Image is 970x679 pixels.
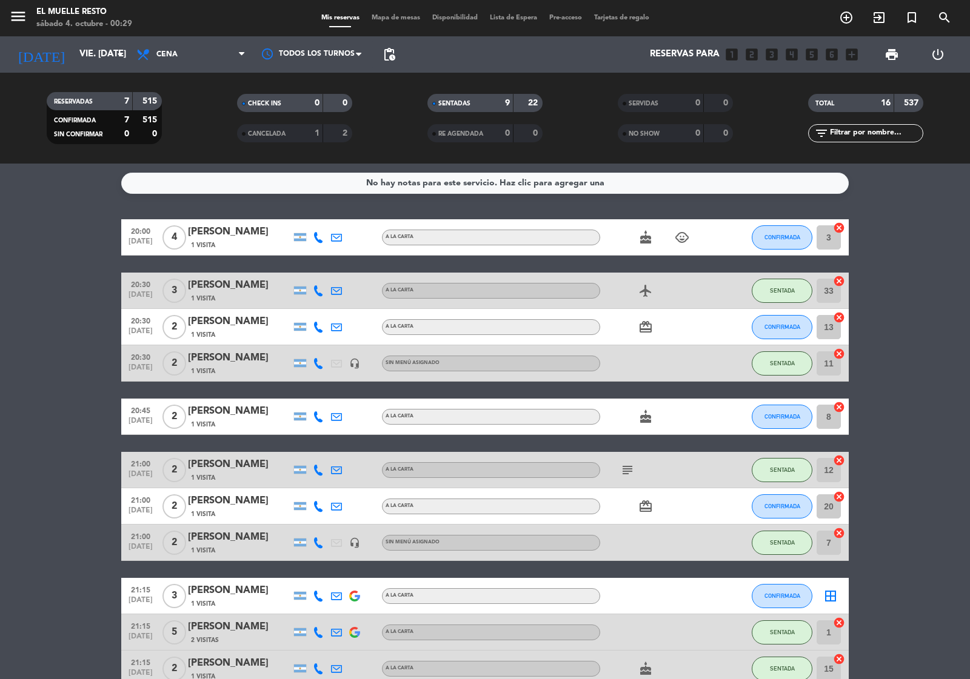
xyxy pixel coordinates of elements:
span: [DATE] [125,237,156,251]
span: CHECK INS [248,101,281,107]
span: 1 Visita [191,330,215,340]
strong: 1 [315,129,319,137]
span: 2 [162,531,186,555]
i: arrow_drop_down [113,47,127,62]
span: TOTAL [815,101,834,107]
button: menu [9,7,27,30]
strong: 7 [124,116,129,124]
span: A LA CARTA [386,503,413,508]
span: 21:00 [125,456,156,470]
span: CONFIRMADA [764,503,800,509]
span: Reservas para [650,49,720,60]
span: NO SHOW [629,131,660,137]
div: sábado 4. octubre - 00:29 [36,18,132,30]
span: 1 Visita [191,599,215,609]
i: airplanemode_active [638,283,653,298]
strong: 0 [723,129,731,137]
div: [PERSON_NAME] [188,403,291,419]
span: A LA CARTA [386,324,413,329]
span: 1 Visita [191,509,215,519]
strong: 0 [695,129,700,137]
i: looks_two [744,47,760,62]
span: 2 [162,494,186,518]
div: [PERSON_NAME] [188,493,291,509]
i: cancel [833,454,845,466]
strong: 0 [152,130,159,138]
div: El Muelle Resto [36,6,132,18]
strong: 0 [315,99,319,107]
span: print [885,47,899,62]
strong: 22 [528,99,540,107]
i: card_giftcard [638,499,653,514]
span: 20:30 [125,349,156,363]
div: [PERSON_NAME] [188,655,291,671]
span: 1 Visita [191,420,215,429]
i: headset_mic [349,537,360,548]
span: 21:00 [125,492,156,506]
i: search [937,10,952,25]
span: 3 [162,584,186,608]
div: [PERSON_NAME] [188,224,291,240]
div: [PERSON_NAME] [188,619,291,635]
strong: 537 [904,99,921,107]
i: [DATE] [9,41,73,68]
strong: 0 [533,129,540,137]
span: [DATE] [125,596,156,610]
span: SENTADA [770,629,795,635]
span: CONFIRMADA [764,323,800,330]
div: [PERSON_NAME] [188,457,291,472]
span: 21:15 [125,582,156,596]
div: [PERSON_NAME] [188,277,291,293]
i: looks_4 [784,47,800,62]
span: CONFIRMADA [764,413,800,420]
span: 1 Visita [191,294,215,303]
span: 1 Visita [191,366,215,376]
strong: 515 [142,97,159,105]
strong: 0 [505,129,510,137]
div: [PERSON_NAME] [188,529,291,545]
i: exit_to_app [872,10,886,25]
button: CONFIRMADA [752,225,812,250]
span: CONFIRMADA [54,118,96,124]
span: [DATE] [125,470,156,484]
span: pending_actions [382,47,396,62]
span: 20:30 [125,277,156,291]
i: cancel [833,491,845,503]
span: RE AGENDADA [438,131,483,137]
button: SENTADA [752,279,812,303]
span: Lista de Espera [484,15,543,21]
i: add_box [844,47,860,62]
button: CONFIRMADA [752,315,812,339]
span: [DATE] [125,506,156,520]
button: SENTADA [752,458,812,482]
i: add_circle_outline [839,10,854,25]
strong: 0 [343,99,350,107]
strong: 9 [505,99,510,107]
span: SENTADA [770,466,795,473]
span: [DATE] [125,363,156,377]
span: 5 [162,620,186,644]
span: SENTADA [770,360,795,366]
img: google-logo.png [349,591,360,601]
span: 20:45 [125,403,156,417]
span: SENTADA [770,287,795,294]
i: looks_one [724,47,740,62]
button: CONFIRMADA [752,584,812,608]
span: SENTADAS [438,101,470,107]
span: [DATE] [125,417,156,431]
i: cancel [833,617,845,629]
span: SENTADA [770,665,795,672]
div: LOG OUT [915,36,961,73]
i: card_giftcard [638,320,653,334]
span: [DATE] [125,327,156,341]
i: power_settings_new [931,47,945,62]
span: Sin menú asignado [386,360,440,365]
i: menu [9,7,27,25]
div: [PERSON_NAME] [188,314,291,330]
strong: 0 [124,130,129,138]
span: A LA CARTA [386,288,413,293]
i: looks_6 [824,47,840,62]
i: child_care [675,230,689,245]
i: looks_3 [764,47,780,62]
strong: 7 [124,97,129,105]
